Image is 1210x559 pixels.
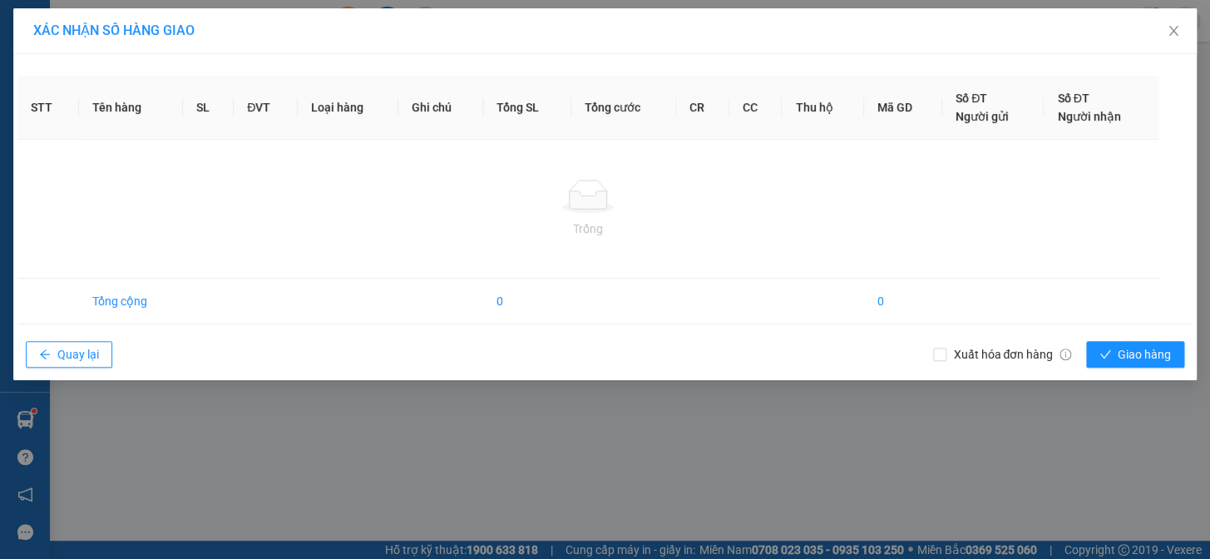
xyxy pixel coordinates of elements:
[956,110,1009,123] span: Người gửi
[483,279,571,324] td: 0
[57,345,99,364] span: Quay lại
[946,345,1078,364] span: Xuất hóa đơn hàng
[1059,349,1071,360] span: info-circle
[79,76,183,140] th: Tên hàng
[183,76,234,140] th: SL
[31,220,1145,238] div: Trống
[483,76,571,140] th: Tổng SL
[571,76,676,140] th: Tổng cước
[956,92,987,105] span: Số ĐT
[782,76,863,140] th: Thu hộ
[398,76,483,140] th: Ghi chú
[298,76,398,140] th: Loại hàng
[1167,24,1180,37] span: close
[1150,8,1197,55] button: Close
[33,22,195,38] span: XÁC NHẬN SỐ HÀNG GIAO
[1086,341,1184,368] button: checkGiao hàng
[1099,349,1111,362] span: check
[234,76,298,140] th: ĐVT
[17,76,79,140] th: STT
[864,279,942,324] td: 0
[729,76,783,140] th: CC
[676,76,729,140] th: CR
[1118,345,1171,364] span: Giao hàng
[1057,92,1089,105] span: Số ĐT
[39,349,51,362] span: arrow-left
[79,279,183,324] td: Tổng cộng
[1057,110,1120,123] span: Người nhận
[864,76,942,140] th: Mã GD
[26,341,112,368] button: arrow-leftQuay lại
